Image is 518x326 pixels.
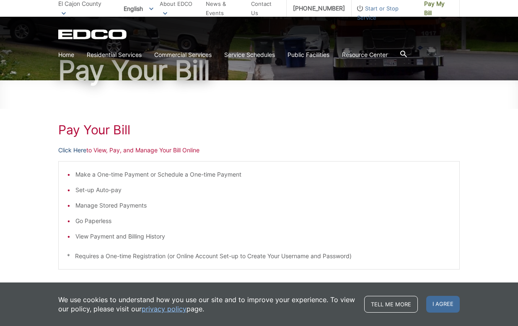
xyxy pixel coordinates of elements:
[58,295,356,313] p: We use cookies to understand how you use our site and to improve your experience. To view our pol...
[426,296,460,313] span: I agree
[58,50,74,59] a: Home
[58,122,460,137] h1: Pay Your Bill
[75,170,451,179] li: Make a One-time Payment or Schedule a One-time Payment
[58,146,86,155] a: Click Here
[67,252,451,261] p: * Requires a One-time Registration (or Online Account Set-up to Create Your Username and Password)
[75,185,451,195] li: Set-up Auto-pay
[87,50,142,59] a: Residential Services
[142,304,186,313] a: privacy policy
[342,50,388,59] a: Resource Center
[364,296,418,313] a: Tell me more
[287,50,329,59] a: Public Facilities
[58,146,460,155] p: to View, Pay, and Manage Your Bill Online
[154,50,212,59] a: Commercial Services
[75,232,451,241] li: View Payment and Billing History
[119,282,460,294] p: - OR -
[117,2,160,15] span: English
[58,57,460,84] h1: Pay Your Bill
[224,50,275,59] a: Service Schedules
[75,216,451,226] li: Go Paperless
[75,201,451,210] li: Manage Stored Payments
[58,29,128,39] a: EDCD logo. Return to the homepage.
